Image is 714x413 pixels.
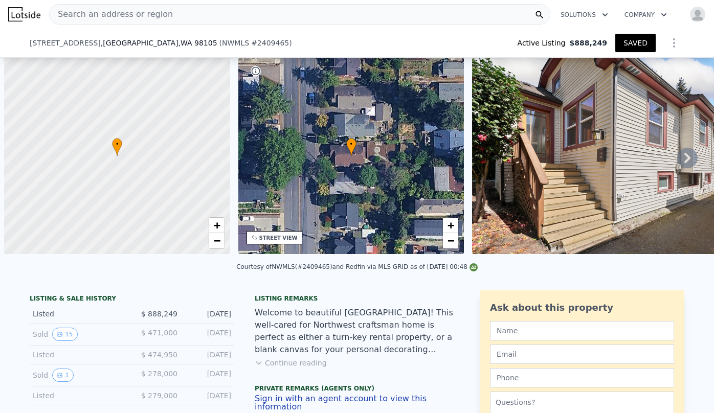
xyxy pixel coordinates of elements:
[689,6,706,22] img: avatar
[33,350,124,360] div: Listed
[186,391,231,401] div: [DATE]
[552,6,616,24] button: Solutions
[448,234,454,247] span: −
[33,309,124,319] div: Listed
[186,309,231,319] div: [DATE]
[141,351,177,359] span: $ 474,950
[615,34,656,52] button: SAVED
[470,263,478,271] img: NWMLS Logo
[209,218,225,233] a: Zoom in
[30,294,234,305] div: LISTING & SALE HISTORY
[490,345,674,364] input: Email
[255,358,327,368] button: Continue reading
[101,38,217,48] span: , [GEOGRAPHIC_DATA]
[490,321,674,340] input: Name
[213,234,220,247] span: −
[52,328,77,341] button: View historical data
[255,307,459,356] div: Welcome to beautiful [GEOGRAPHIC_DATA]! This well-cared for Northwest craftsman home is perfect a...
[490,301,674,315] div: Ask about this property
[186,369,231,382] div: [DATE]
[52,369,74,382] button: View historical data
[346,140,356,149] span: •
[33,391,124,401] div: Listed
[33,369,124,382] div: Sold
[141,392,177,400] span: $ 279,000
[490,368,674,387] input: Phone
[50,8,173,20] span: Search an address or region
[259,234,298,242] div: STREET VIEW
[255,384,459,395] div: Private Remarks (Agents Only)
[30,38,101,48] span: [STREET_ADDRESS]
[141,310,177,318] span: $ 888,249
[112,138,122,156] div: •
[569,38,607,48] span: $888,249
[255,395,459,411] button: Sign in with an agent account to view this information
[8,7,40,21] img: Lotside
[255,294,459,303] div: Listing remarks
[251,39,289,47] span: # 2409465
[616,6,675,24] button: Company
[33,328,124,341] div: Sold
[518,38,570,48] span: Active Listing
[213,219,220,232] span: +
[209,233,225,248] a: Zoom out
[141,329,177,337] span: $ 471,000
[664,33,684,53] button: Show Options
[178,39,217,47] span: , WA 98105
[219,38,292,48] div: ( )
[222,39,249,47] span: NWMLS
[141,370,177,378] span: $ 278,000
[186,350,231,360] div: [DATE]
[346,138,356,156] div: •
[112,140,122,149] span: •
[443,218,458,233] a: Zoom in
[236,263,478,270] div: Courtesy of NWMLS (#2409465) and Redfin via MLS GRID as of [DATE] 00:48
[186,328,231,341] div: [DATE]
[448,219,454,232] span: +
[443,233,458,248] a: Zoom out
